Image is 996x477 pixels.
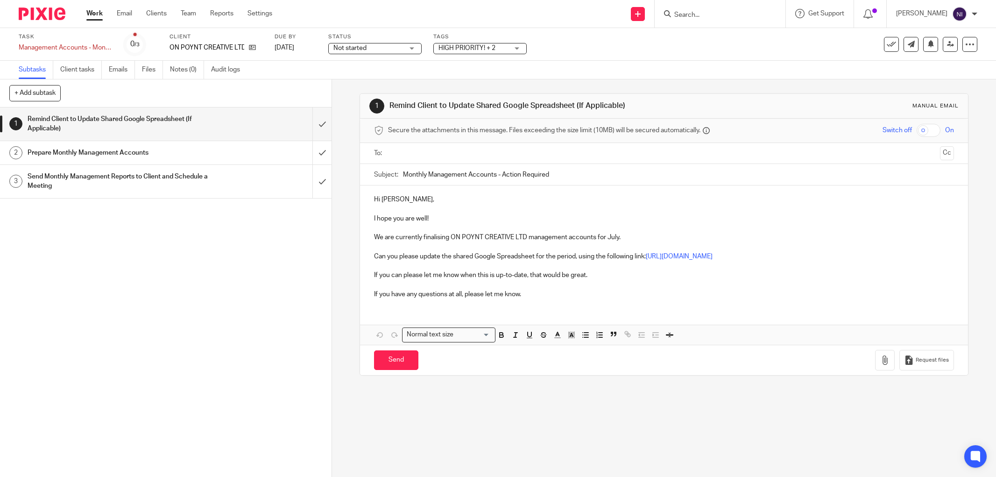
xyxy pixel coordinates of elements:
button: Request files [899,350,954,371]
span: HIGH PRIORITY! + 2 [438,45,495,51]
div: Management Accounts - Monthly - July [19,43,112,52]
a: Work [86,9,103,18]
a: Team [181,9,196,18]
p: [PERSON_NAME] [896,9,947,18]
h1: Prepare Monthly Management Accounts [28,146,212,160]
label: To: [374,149,384,158]
small: /3 [134,42,140,47]
p: Hi [PERSON_NAME], [374,195,954,204]
div: Search for option [402,327,495,342]
button: + Add subtask [9,85,61,101]
p: Can you please update the shared Google Spreadsheet for the period, using the following link: [374,252,954,261]
h1: Remind Client to Update Shared Google Spreadsheet (If Applicable) [28,112,212,136]
span: Get Support [808,10,844,17]
p: I hope you are well! [374,214,954,223]
img: svg%3E [952,7,967,21]
p: If you can please let me know when this is up-to-date, that would be great. [374,271,954,280]
img: Pixie [19,7,65,20]
a: Client tasks [60,61,102,79]
input: Search for option [456,330,490,340]
div: 0 [130,39,140,50]
a: Clients [146,9,167,18]
span: Switch off [883,126,912,135]
p: We are currently finalising ON POYNT CREATIVE LTD management accounts for July. [374,233,954,242]
a: Emails [109,61,135,79]
input: Search [673,11,757,20]
h1: Send Monthly Management Reports to Client and Schedule a Meeting [28,170,212,193]
button: Cc [940,146,954,160]
label: Subject: [374,170,398,179]
div: Manual email [912,102,959,110]
a: Notes (0) [170,61,204,79]
div: 2 [9,146,22,159]
input: Send [374,350,418,370]
div: 1 [369,99,384,114]
a: [URL][DOMAIN_NAME] [646,253,713,260]
span: Secure the attachments in this message. Files exceeding the size limit (10MB) will be secured aut... [388,126,700,135]
span: Request files [916,356,949,364]
a: Subtasks [19,61,53,79]
label: Status [328,33,422,41]
label: Tags [433,33,527,41]
h1: Remind Client to Update Shared Google Spreadsheet (If Applicable) [389,101,684,111]
label: Due by [275,33,317,41]
a: Email [117,9,132,18]
span: [DATE] [275,44,294,51]
label: Client [170,33,263,41]
div: 1 [9,117,22,130]
span: Not started [333,45,367,51]
p: If you have any questions at all, please let me know. [374,290,954,299]
span: Normal text size [404,330,455,340]
label: Task [19,33,112,41]
a: Reports [210,9,233,18]
a: Audit logs [211,61,247,79]
span: On [945,126,954,135]
div: 3 [9,175,22,188]
p: ON POYNT CREATIVE LTD [170,43,244,52]
a: Settings [247,9,272,18]
a: Files [142,61,163,79]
